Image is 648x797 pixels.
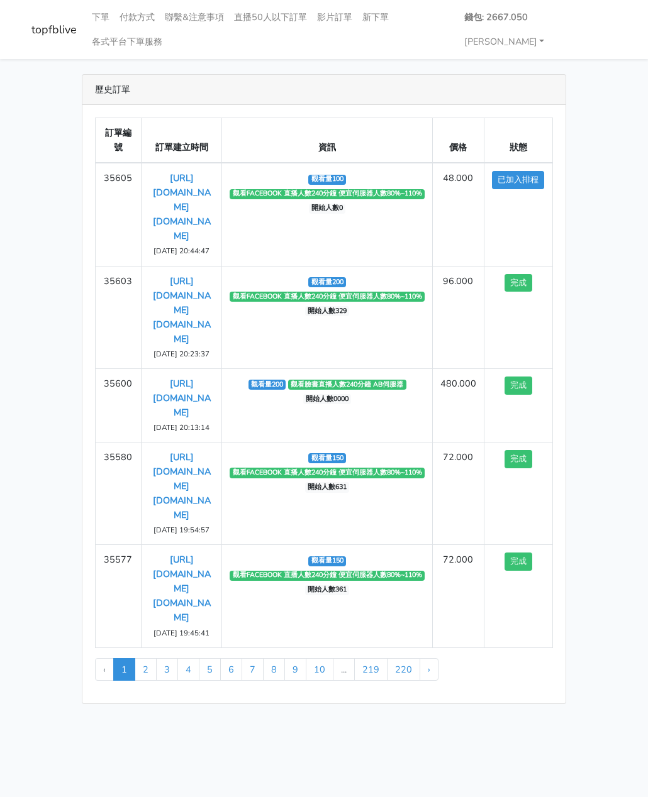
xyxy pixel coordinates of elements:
a: [URL][DOMAIN_NAME][DOMAIN_NAME] [153,275,211,345]
a: 9 [284,658,306,681]
a: 付款方式 [115,5,160,30]
span: 觀看量150 [308,556,346,566]
button: 完成 [505,377,532,395]
th: 資訊 [222,118,433,163]
td: 35603 [96,266,142,368]
a: 7 [242,658,264,681]
a: 錢包: 2667.050 [459,5,533,30]
span: 觀看FACEBOOK 直播人數240分鐘 便宜伺服器人數80%~110% [230,292,425,302]
span: 開始人數631 [305,482,350,492]
span: 觀看FACEBOOK 直播人數240分鐘 便宜伺服器人數80%~110% [230,571,425,581]
a: [URL][DOMAIN_NAME] [153,377,211,419]
button: 已加入排程 [492,171,544,189]
a: 5 [199,658,221,681]
a: [URL][DOMAIN_NAME][DOMAIN_NAME] [153,451,211,521]
span: 觀看量200 [249,380,286,390]
small: [DATE] 19:45:41 [154,628,209,638]
td: 35580 [96,442,142,544]
td: 480.000 [432,368,484,442]
th: 狀態 [484,118,552,163]
span: 觀看臉書直播人數240分鐘 AB伺服器 [288,380,406,390]
span: 開始人數329 [305,306,350,316]
button: 完成 [505,450,532,468]
a: 聯繫&注意事項 [160,5,229,30]
td: 35600 [96,368,142,442]
a: [URL][DOMAIN_NAME][DOMAIN_NAME] [153,553,211,624]
small: [DATE] 20:23:37 [154,349,209,359]
a: Next » [420,658,439,681]
td: 48.000 [432,163,484,266]
a: 6 [220,658,242,681]
th: 訂單編號 [96,118,142,163]
a: 各式平台下單服務 [87,30,167,54]
a: 10 [306,658,333,681]
a: 影片訂單 [312,5,357,30]
span: 觀看FACEBOOK 直播人數240分鐘 便宜伺服器人數80%~110% [230,189,425,199]
span: 開始人數0 [309,204,346,214]
span: 1 [113,658,135,681]
a: topfblive [31,18,77,42]
a: 3 [156,658,178,681]
a: [PERSON_NAME] [459,30,550,54]
td: 96.000 [432,266,484,368]
button: 完成 [505,274,532,292]
li: « Previous [95,658,114,681]
th: 訂單建立時間 [141,118,222,163]
a: 新下單 [357,5,394,30]
a: 220 [387,658,420,681]
small: [DATE] 20:13:14 [154,422,209,432]
strong: 錢包: 2667.050 [464,11,528,23]
span: 觀看量100 [308,175,346,185]
a: 2 [135,658,157,681]
a: [URL][DOMAIN_NAME][DOMAIN_NAME] [153,172,211,242]
a: 8 [263,658,285,681]
a: 下單 [87,5,115,30]
button: 完成 [505,552,532,571]
div: 歷史訂單 [82,75,566,105]
td: 72.000 [432,442,484,544]
th: 價格 [432,118,484,163]
a: 219 [354,658,388,681]
td: 35577 [96,545,142,647]
span: 觀看量200 [308,277,346,287]
span: 觀看量150 [308,453,346,463]
span: 開始人數0000 [303,394,352,404]
a: 4 [177,658,199,681]
td: 35605 [96,163,142,266]
span: 開始人數361 [305,585,350,595]
small: [DATE] 20:44:47 [154,246,209,256]
small: [DATE] 19:54:57 [154,525,209,535]
span: 觀看FACEBOOK 直播人數240分鐘 便宜伺服器人數80%~110% [230,468,425,478]
a: 直播50人以下訂單 [229,5,312,30]
td: 72.000 [432,545,484,647]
